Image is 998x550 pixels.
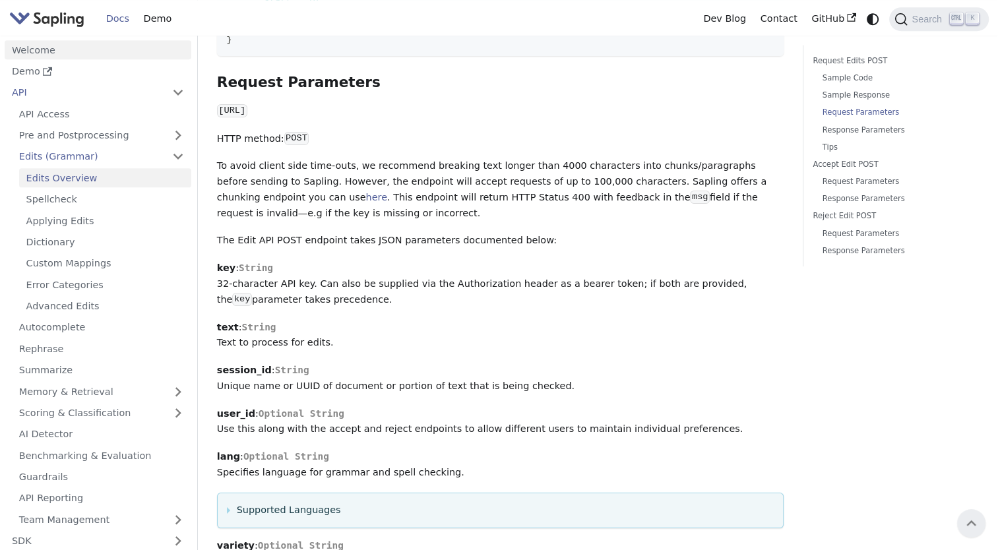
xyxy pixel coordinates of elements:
strong: key [217,262,235,273]
a: Reject Edit POST [813,210,974,222]
a: API Access [12,104,191,123]
a: here [366,192,387,202]
span: Optional String [259,408,344,419]
p: : Unique name or UUID of document or portion of text that is being checked. [217,363,784,394]
a: Request Parameters [823,175,970,188]
a: API [5,83,165,102]
a: Dev Blog [696,9,753,29]
h3: Request Parameters [217,74,784,92]
a: Pre and Postprocessing [12,126,191,145]
summary: Supported Languages [227,503,774,518]
a: Sample Response [823,89,970,102]
code: key [232,293,251,306]
strong: lang [217,451,240,462]
p: : 32-character API key. Can also be supplied via the Authorization header as a bearer token; if b... [217,260,784,307]
a: AI Detector [12,425,191,444]
p: : Specifies language for grammar and spell checking. [217,449,784,481]
img: Sapling.ai [9,9,84,28]
a: Memory & Retrieval [12,382,191,401]
strong: session_id [217,365,272,375]
p: : Text to process for edits. [217,320,784,351]
a: Dictionary [19,233,191,252]
button: Collapse sidebar category 'API' [165,83,191,102]
a: Edits (Grammar) [12,147,191,166]
a: Contact [753,9,805,29]
a: Sample Code [823,72,970,84]
a: Request Edits POST [813,55,974,67]
a: Response Parameters [823,245,970,257]
span: String [275,365,309,375]
a: Docs [99,9,137,29]
code: [URL] [217,104,247,117]
a: Demo [137,9,179,29]
span: Search [908,14,950,24]
kbd: K [966,13,979,24]
button: Scroll back to top [957,509,985,537]
a: Request Parameters [823,106,970,119]
strong: user_id [217,408,255,419]
a: Applying Edits [19,211,191,230]
a: Scoring & Classification [12,404,191,423]
a: Summarize [12,361,191,380]
a: Advanced Edits [19,297,191,316]
strong: text [217,322,239,332]
p: HTTP method: [217,131,784,147]
a: Benchmarking & Evaluation [12,446,191,465]
code: POST [284,132,309,145]
a: Rephrase [12,339,191,358]
a: Sapling.ai [9,9,89,28]
a: Accept Edit POST [813,158,974,171]
span: String [241,322,276,332]
span: String [239,262,273,273]
a: Response Parameters [823,124,970,137]
a: GitHub [804,9,863,29]
span: } [226,35,232,45]
a: Demo [5,62,191,81]
p: To avoid client side time-outs, we recommend breaking text longer than 4000 characters into chunk... [217,158,784,221]
code: msg [690,191,709,204]
button: Search (Ctrl+K) [889,7,988,31]
a: Custom Mappings [19,254,191,273]
a: Welcome [5,40,191,59]
a: Guardrails [12,468,191,487]
a: Spellcheck [19,190,191,209]
a: API Reporting [12,489,191,508]
p: The Edit API POST endpoint takes JSON parameters documented below: [217,233,784,249]
span: Optional String [243,451,329,462]
a: Request Parameters [823,228,970,240]
button: Switch between dark and light mode (currently system mode) [863,9,883,28]
a: Edits Overview [19,168,191,187]
p: : Use this along with the accept and reject endpoints to allow different users to maintain indivi... [217,406,784,438]
a: Error Categories [19,275,191,294]
a: Response Parameters [823,193,970,205]
a: Team Management [12,510,191,529]
a: Autocomplete [12,318,191,337]
a: Tips [823,141,970,154]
